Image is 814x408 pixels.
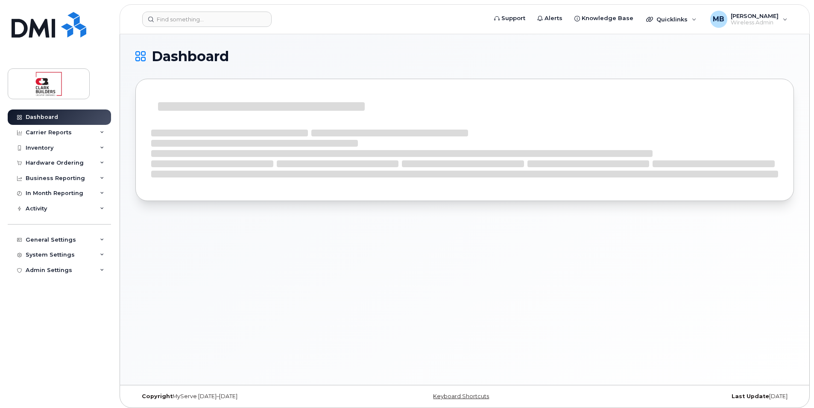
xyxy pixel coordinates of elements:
strong: Copyright [142,393,173,399]
div: MyServe [DATE]–[DATE] [135,393,355,400]
strong: Last Update [732,393,769,399]
span: Dashboard [152,50,229,63]
div: [DATE] [574,393,794,400]
a: Keyboard Shortcuts [433,393,489,399]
